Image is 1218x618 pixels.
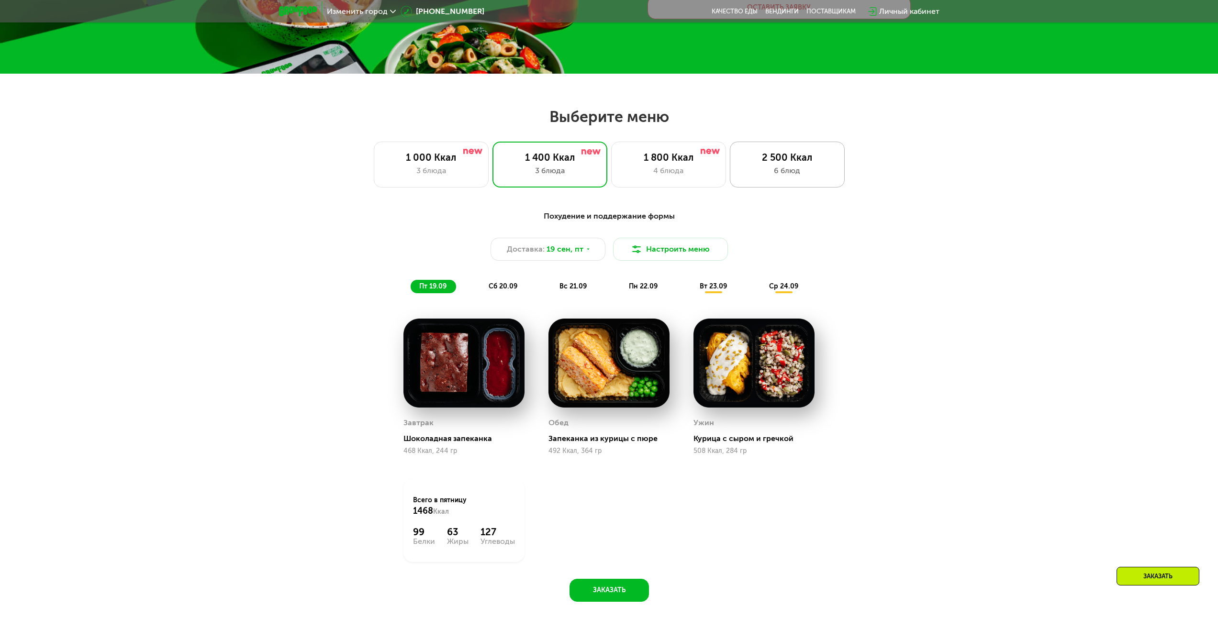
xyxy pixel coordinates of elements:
[413,506,433,516] span: 1468
[326,210,893,222] div: Похудение и поддержание формы
[700,282,727,290] span: вт 23.09
[433,508,449,516] span: Ккал
[1117,567,1199,585] div: Заказать
[447,526,469,538] div: 63
[447,538,469,545] div: Жиры
[413,496,515,517] div: Всего в пятницу
[740,165,835,177] div: 6 блюд
[629,282,658,290] span: пн 22.09
[503,165,597,177] div: 3 блюда
[489,282,517,290] span: сб 20.09
[413,526,435,538] div: 99
[769,282,798,290] span: ср 24.09
[806,8,856,15] div: поставщикам
[403,416,434,430] div: Завтрак
[879,6,939,17] div: Личный кабинет
[403,447,525,455] div: 468 Ккал, 244 гр
[403,434,532,443] div: Шоколадная запеканка
[507,243,545,255] span: Доставка:
[327,8,388,15] span: Изменить город
[570,579,649,602] button: Заказать
[621,165,716,177] div: 4 блюда
[693,447,815,455] div: 508 Ккал, 284 гр
[480,526,515,538] div: 127
[548,434,677,443] div: Запеканка из курицы с пюре
[413,538,435,545] div: Белки
[693,416,714,430] div: Ужин
[548,416,569,430] div: Обед
[740,152,835,163] div: 2 500 Ккал
[559,282,587,290] span: вс 21.09
[621,152,716,163] div: 1 800 Ккал
[384,152,479,163] div: 1 000 Ккал
[401,6,484,17] a: [PHONE_NUMBER]
[547,243,583,255] span: 19 сен, пт
[31,107,1187,126] h2: Выберите меню
[419,282,447,290] span: пт 19.09
[765,8,799,15] a: Вендинги
[548,447,670,455] div: 492 Ккал, 364 гр
[693,434,822,443] div: Курица с сыром и гречкой
[480,538,515,545] div: Углеводы
[613,238,728,261] button: Настроить меню
[712,8,758,15] a: Качество еды
[384,165,479,177] div: 3 блюда
[503,152,597,163] div: 1 400 Ккал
